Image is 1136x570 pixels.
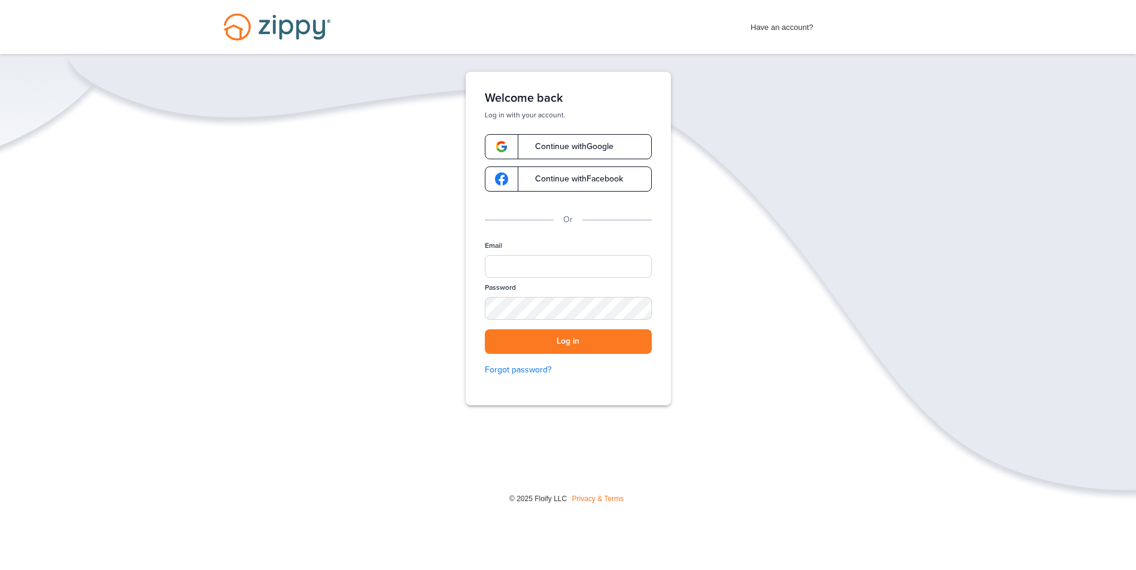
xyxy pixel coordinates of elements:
input: Password [485,297,652,320]
h1: Welcome back [485,91,652,105]
span: Have an account? [751,15,813,34]
label: Email [485,241,502,251]
a: Forgot password? [485,363,652,377]
a: Privacy & Terms [572,495,624,503]
a: google-logoContinue withGoogle [485,134,652,159]
p: Or [563,213,573,226]
input: Email [485,255,652,278]
span: © 2025 Floify LLC [509,495,567,503]
p: Log in with your account. [485,110,652,120]
a: google-logoContinue withFacebook [485,166,652,192]
button: Log in [485,329,652,354]
img: google-logo [495,140,508,153]
img: google-logo [495,172,508,186]
label: Password [485,283,516,293]
span: Continue with Facebook [523,175,623,183]
span: Continue with Google [523,142,613,151]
